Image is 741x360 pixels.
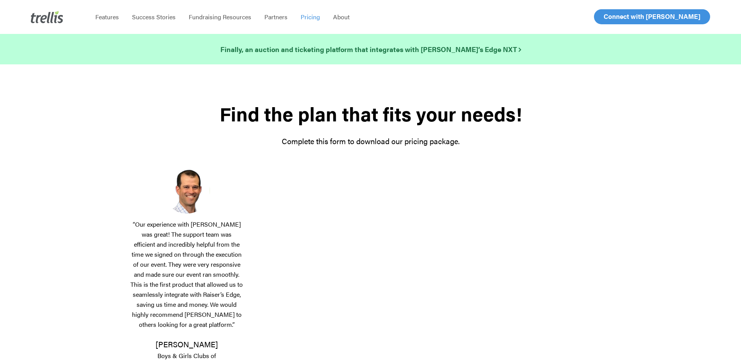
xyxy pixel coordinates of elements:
a: Finally, an auction and ticketing platform that integrates with [PERSON_NAME]’s Edge NXT [220,44,521,55]
img: Screenshot-2025-03-18-at-2.39.01%E2%80%AFPM.png [164,168,210,214]
a: Connect with [PERSON_NAME] [594,9,710,24]
strong: Finally, an auction and ticketing platform that integrates with [PERSON_NAME]’s Edge NXT [220,44,521,54]
span: Features [95,12,119,21]
p: “Our experience with [PERSON_NAME] was great! The support team was efficient and incredibly helpf... [130,219,243,339]
a: Pricing [294,13,327,21]
a: Partners [258,13,294,21]
img: Trellis [31,11,63,23]
span: Fundraising Resources [189,12,251,21]
span: Success Stories [132,12,176,21]
strong: Find the plan that fits your needs! [220,100,522,127]
a: About [327,13,356,21]
span: Pricing [301,12,320,21]
span: Partners [264,12,288,21]
a: Success Stories [125,13,182,21]
span: About [333,12,350,21]
span: Connect with [PERSON_NAME] [604,12,700,21]
a: Features [89,13,125,21]
a: Fundraising Resources [182,13,258,21]
p: Complete this form to download our pricing package. [130,136,611,146]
